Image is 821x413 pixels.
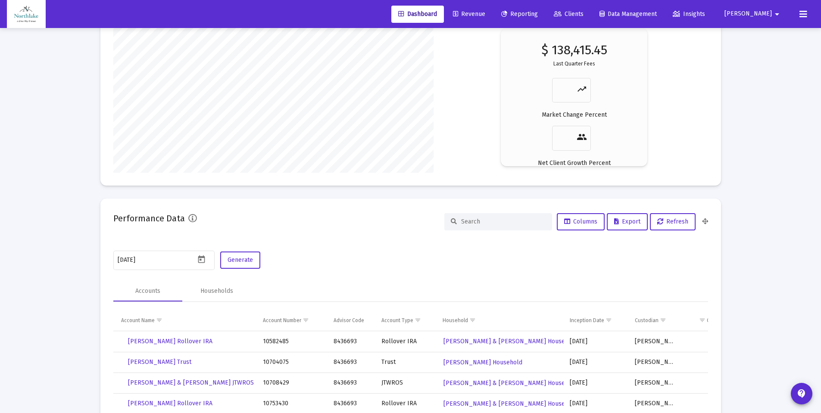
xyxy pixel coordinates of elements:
td: Column Current Balance [682,311,751,331]
span: Insights [673,10,705,18]
span: Show filter options for column 'Account Type' [415,317,421,323]
span: Refresh [657,218,688,225]
span: [PERSON_NAME] Rollover IRA [128,338,212,345]
td: 10708429 [257,373,328,393]
a: [PERSON_NAME] & [PERSON_NAME] Household [443,377,578,389]
div: Households [200,287,233,295]
a: [PERSON_NAME] & [PERSON_NAME] Household [443,397,578,410]
mat-icon: arrow_drop_down [772,6,782,23]
a: Revenue [446,6,492,23]
span: Columns [564,218,597,225]
td: 10704075 [257,352,328,373]
td: 8436693 [328,331,375,352]
a: [PERSON_NAME] Rollover IRA [121,333,219,350]
span: Generate [228,256,253,264]
div: $0.00 [688,358,745,366]
span: Export [614,218,640,225]
button: Open calendar [195,253,208,266]
button: Refresh [650,213,696,230]
button: [PERSON_NAME] [714,5,793,22]
a: [PERSON_NAME] Trust [121,354,198,371]
p: $ 138,415.45 [541,46,607,54]
a: Data Management [593,6,664,23]
input: Search [461,218,546,225]
span: Show filter options for column 'Inception Date' [606,317,612,323]
span: [PERSON_NAME] Household [443,359,522,366]
span: [PERSON_NAME] & [PERSON_NAME] JTWROS [128,379,254,386]
div: Advisor Code [334,317,364,324]
td: [PERSON_NAME] [629,352,681,373]
a: [PERSON_NAME] Household [443,356,523,369]
h2: Performance Data [113,211,185,225]
span: Show filter options for column 'Custodian' [660,317,666,323]
td: Column Inception Date [564,311,629,331]
span: Reporting [501,10,538,18]
a: Dashboard [391,6,444,23]
td: [DATE] [564,373,629,393]
span: Dashboard [398,10,437,18]
td: 8436693 [328,352,375,373]
span: [PERSON_NAME] & [PERSON_NAME] Household [443,400,578,407]
td: Column Account Number [257,311,328,331]
td: Column Account Type [375,311,437,331]
td: JTWROS [375,373,437,393]
div: $0.00 [688,399,745,408]
a: Clients [547,6,590,23]
button: Export [607,213,648,230]
span: Show filter options for column 'Account Number' [303,317,309,323]
p: Net Client Growth Percent [538,159,611,168]
td: Column Household [437,311,563,331]
p: Market Change Percent [542,111,607,119]
td: Rollover IRA [375,331,437,352]
img: Dashboard [13,6,39,23]
span: Show filter options for column 'Account Name' [156,317,162,323]
td: [DATE] [564,331,629,352]
div: Account Name [121,317,155,324]
span: [PERSON_NAME] Rollover IRA [128,400,212,407]
a: [PERSON_NAME] & [PERSON_NAME] JTWROS [121,374,261,391]
span: [PERSON_NAME] Trust [128,358,191,366]
span: [PERSON_NAME] & [PERSON_NAME] Household [443,379,578,387]
input: Select a Date [118,257,195,264]
div: Household [443,317,468,324]
span: Show filter options for column 'Current Balance' [699,317,705,323]
mat-icon: people [577,132,587,142]
td: Column Custodian [629,311,681,331]
td: Trust [375,352,437,373]
span: Clients [554,10,584,18]
mat-icon: contact_support [796,388,807,399]
a: [PERSON_NAME] Rollover IRA [121,395,219,412]
a: [PERSON_NAME] & [PERSON_NAME] Household [443,335,578,348]
span: Data Management [599,10,657,18]
div: Account Number [263,317,301,324]
button: Columns [557,213,605,230]
td: [PERSON_NAME] [629,373,681,393]
a: Insights [666,6,712,23]
mat-icon: trending_up [577,84,587,94]
td: Column Advisor Code [328,311,375,331]
td: [PERSON_NAME] [629,331,681,352]
div: Custodian [635,317,659,324]
div: Accounts [135,287,160,295]
span: Show filter options for column 'Household' [469,317,476,323]
span: [PERSON_NAME] & [PERSON_NAME] Household [443,338,578,345]
td: [DATE] [564,352,629,373]
p: Last Quarter Fees [553,59,595,68]
td: Column Account Name [113,311,257,331]
div: Inception Date [570,317,604,324]
span: Revenue [453,10,485,18]
td: 10582485 [257,331,328,352]
div: $0.00 [688,379,745,387]
td: 8436693 [328,373,375,393]
span: [PERSON_NAME] [724,10,772,18]
div: Account Type [381,317,413,324]
div: $0.00 [688,337,745,346]
a: Reporting [494,6,545,23]
button: Generate [220,252,260,269]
